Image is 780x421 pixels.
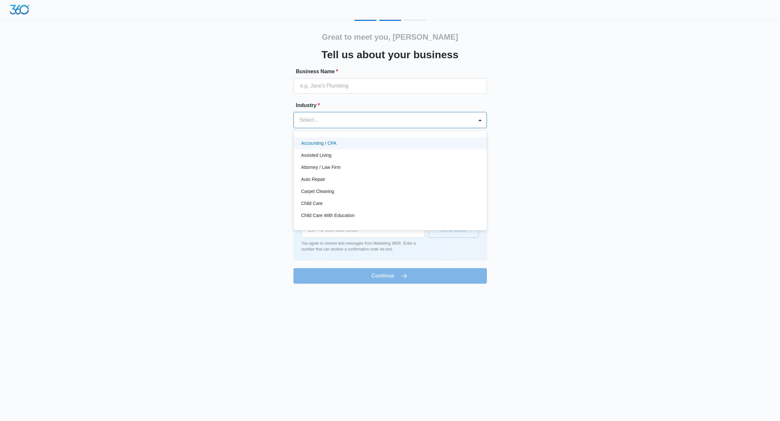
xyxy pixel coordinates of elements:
[301,140,337,147] p: Accounting / CPA
[302,240,425,252] p: You agree to receive text messages from Marketing 360®. Enter a number that can receive a confirm...
[301,152,332,159] p: Assisted Living
[301,200,323,207] p: Child Care
[301,188,334,195] p: Carpet Cleaning
[322,31,458,43] h2: Great to meet you, [PERSON_NAME]
[321,47,459,62] h3: Tell us about your business
[301,164,341,171] p: Attorney / Law Firm
[301,176,325,183] p: Auto Repair
[296,68,489,75] label: Business Name
[296,102,489,109] label: Industry
[293,78,487,94] input: e.g. Jane's Plumbing
[301,224,326,231] p: Chiropractor
[301,212,355,219] p: Child Care With Education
